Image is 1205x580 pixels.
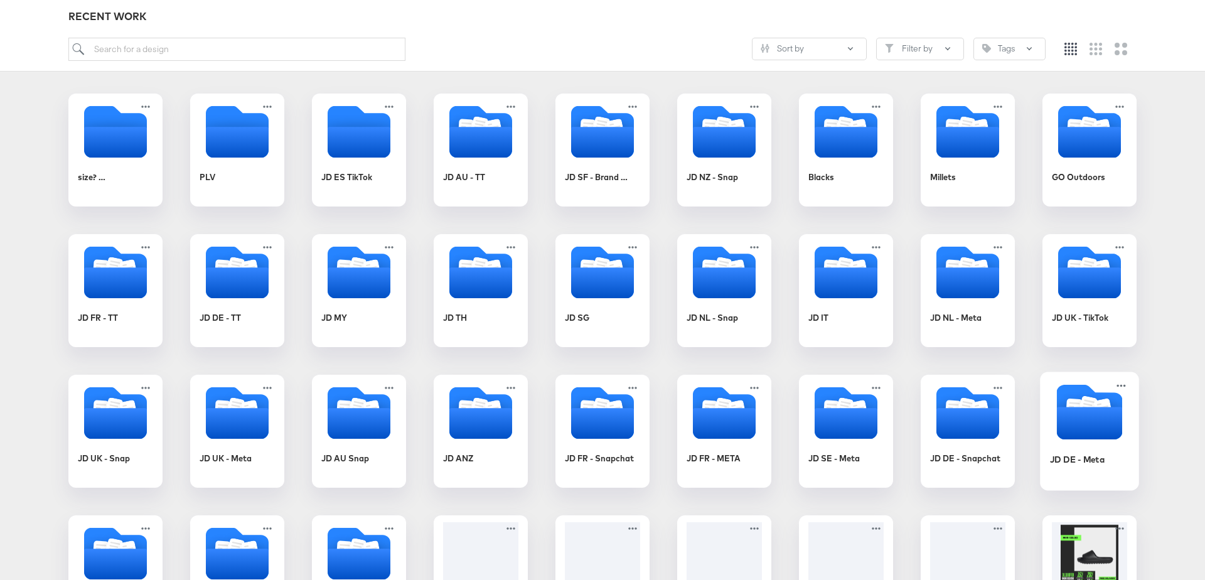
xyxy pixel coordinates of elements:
[687,312,738,324] div: JD NL - Snap
[921,234,1015,347] div: JD NL - Meta
[687,171,738,183] div: JD NZ - Snap
[200,171,215,183] div: PLV
[921,375,1015,488] div: JD DE - Snapchat
[808,453,860,465] div: JD SE - Meta
[206,382,269,444] svg: Folder
[565,453,634,465] div: JD FR - Snapchat
[1042,234,1137,347] div: JD UK - TikTok
[68,9,1137,24] div: RECENT WORK
[693,100,756,163] svg: Folder
[555,375,650,488] div: JD FR - Snapchat
[1058,100,1121,163] svg: Folder
[449,241,512,304] svg: Folder
[321,453,369,465] div: JD AU Snap
[1064,43,1077,55] svg: Small grid
[885,44,894,53] svg: Filter
[1090,43,1102,55] svg: Medium grid
[68,234,163,347] div: JD FR - TT
[78,171,153,183] div: size? [GEOGRAPHIC_DATA] - BAU
[555,94,650,207] div: JD SF - Brand Overlay
[1115,43,1127,55] svg: Large grid
[936,382,999,444] svg: Folder
[206,241,269,304] svg: Folder
[1050,454,1105,466] div: JD DE - Meta
[936,241,999,304] svg: Folder
[982,44,991,53] svg: Tag
[808,312,828,324] div: JD IT
[1057,379,1123,445] svg: Folder
[752,38,867,60] button: SlidersSort by
[1052,171,1105,183] div: GO Outdoors
[555,234,650,347] div: JD SG
[328,382,390,444] svg: Folder
[1040,372,1139,490] div: JD DE - Meta
[565,312,589,324] div: JD SG
[571,100,634,163] svg: Folder
[571,382,634,444] svg: Folder
[815,382,877,444] svg: Folder
[930,312,982,324] div: JD NL - Meta
[434,375,528,488] div: JD ANZ
[1058,241,1121,304] svg: Folder
[815,241,877,304] svg: Folder
[84,241,147,304] svg: Folder
[443,312,467,324] div: JD TH
[312,375,406,488] div: JD AU Snap
[761,44,769,53] svg: Sliders
[799,375,893,488] div: JD SE - Meta
[190,375,284,488] div: JD UK - Meta
[936,100,999,163] svg: Folder
[808,171,834,183] div: Blacks
[677,375,771,488] div: JD FR - META
[434,94,528,207] div: JD AU - TT
[68,375,163,488] div: JD UK - Snap
[206,100,269,163] svg: Empty folder
[799,94,893,207] div: Blacks
[321,171,372,183] div: JD ES TikTok
[443,171,485,183] div: JD AU - TT
[449,100,512,163] svg: Folder
[68,94,163,207] div: size? [GEOGRAPHIC_DATA] - BAU
[68,38,405,61] input: Search for a design
[200,312,241,324] div: JD DE - TT
[312,94,406,207] div: JD ES TikTok
[799,234,893,347] div: JD IT
[565,171,640,183] div: JD SF - Brand Overlay
[449,382,512,444] svg: Folder
[693,382,756,444] svg: Folder
[815,100,877,163] svg: Folder
[321,312,347,324] div: JD MY
[571,241,634,304] svg: Folder
[1042,94,1137,207] div: GO Outdoors
[84,100,147,163] svg: Empty folder
[443,453,473,465] div: JD ANZ
[328,100,390,163] svg: Empty folder
[84,382,147,444] svg: Folder
[677,234,771,347] div: JD NL - Snap
[312,234,406,347] div: JD MY
[190,234,284,347] div: JD DE - TT
[434,234,528,347] div: JD TH
[677,94,771,207] div: JD NZ - Snap
[78,312,118,324] div: JD FR - TT
[200,453,252,465] div: JD UK - Meta
[78,453,130,465] div: JD UK - Snap
[930,171,956,183] div: Millets
[693,241,756,304] svg: Folder
[930,453,1000,465] div: JD DE - Snapchat
[1052,312,1108,324] div: JD UK - TikTok
[876,38,964,60] button: FilterFilter by
[190,94,284,207] div: PLV
[687,453,741,465] div: JD FR - META
[973,38,1046,60] button: TagTags
[921,94,1015,207] div: Millets
[328,241,390,304] svg: Folder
